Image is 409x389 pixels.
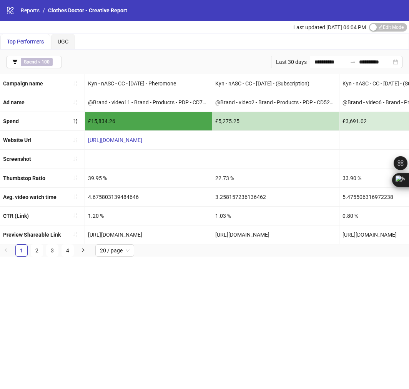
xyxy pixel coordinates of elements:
div: £5,275.25 [212,112,339,130]
div: Page Size [95,244,134,257]
b: Spend [24,59,37,65]
span: sort-ascending [73,100,78,105]
b: Avg. video watch time [3,194,57,200]
a: [URL][DOMAIN_NAME] [88,137,142,143]
span: sort-ascending [73,232,78,237]
div: Last 30 days [271,56,310,68]
span: sort-ascending [73,81,78,86]
a: 2 [31,245,43,256]
b: Thumbstop Ratio [3,175,45,181]
div: [URL][DOMAIN_NAME] [85,225,212,244]
li: 1 [15,244,28,257]
span: 20 / page [100,245,130,256]
a: 3 [47,245,58,256]
div: @Brand - video2 - Brand - Products - PDP - CD5245812 - [DATE] [212,93,339,112]
a: Reports [19,6,41,15]
span: sort-ascending [73,213,78,218]
span: sort-ascending [73,137,78,143]
span: > [21,58,53,66]
a: 4 [62,245,73,256]
span: Clothes Doctor - Creative Report [48,7,127,13]
div: @Brand - video11 - Brand - Products - PDP - CD7745872 - [DATE] [85,93,212,112]
b: Screenshot [3,156,31,162]
div: £15,834.26 [85,112,212,130]
b: 100 [42,59,50,65]
div: Kyn - nASC - CC - [DATE] - Pheromone [85,74,212,93]
span: sort-ascending [73,194,78,199]
div: 1.20 % [85,207,212,225]
button: right [77,244,89,257]
b: Website Url [3,137,31,143]
span: sort-ascending [73,175,78,180]
b: CTR (Link) [3,213,29,219]
li: / [43,6,45,15]
span: swap-right [350,59,356,65]
li: 4 [62,244,74,257]
span: filter [12,59,18,65]
span: sort-descending [73,119,78,124]
span: Last updated [DATE] 06:04 PM [293,24,366,30]
div: [URL][DOMAIN_NAME] [212,225,339,244]
div: Kyn - nASC - CC - [DATE] - (Subscription) [212,74,339,93]
a: 1 [16,245,27,256]
span: Top Performers [7,38,44,45]
span: right [81,248,85,252]
b: Ad name [3,99,25,105]
div: 39.95 % [85,169,212,187]
li: 3 [46,244,58,257]
b: Preview Shareable Link [3,232,61,238]
div: 3.258157236136462 [212,188,339,206]
li: Next Page [77,244,89,257]
span: left [4,248,8,252]
span: sort-ascending [73,156,78,162]
span: to [350,59,356,65]
div: 4.675803139484646 [85,188,212,206]
div: 22.73 % [212,169,339,187]
li: 2 [31,244,43,257]
b: Spend [3,118,19,124]
span: UGC [58,38,68,45]
div: 1.03 % [212,207,339,225]
button: Spend > 100 [6,56,62,68]
b: Campaign name [3,80,43,87]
